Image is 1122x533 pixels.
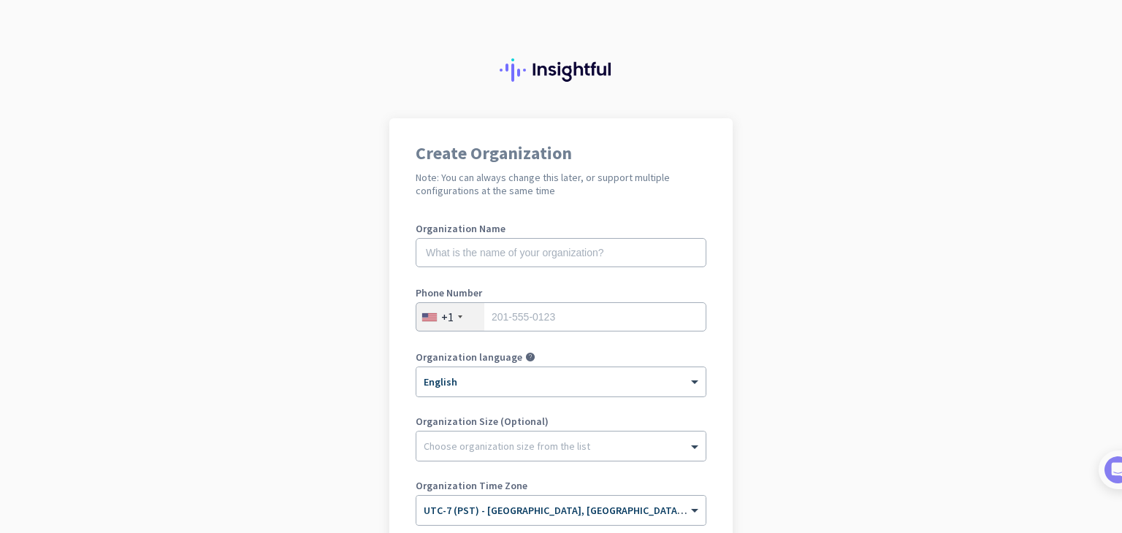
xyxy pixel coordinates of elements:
h1: Create Organization [416,145,706,162]
h2: Note: You can always change this later, or support multiple configurations at the same time [416,171,706,197]
input: 201-555-0123 [416,302,706,331]
img: Insightful [500,58,622,82]
input: What is the name of your organization? [416,238,706,267]
label: Organization Name [416,223,706,234]
label: Phone Number [416,288,706,298]
div: +1 [441,310,454,324]
label: Organization Size (Optional) [416,416,706,426]
label: Organization Time Zone [416,480,706,491]
i: help [525,352,535,362]
label: Organization language [416,352,522,362]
